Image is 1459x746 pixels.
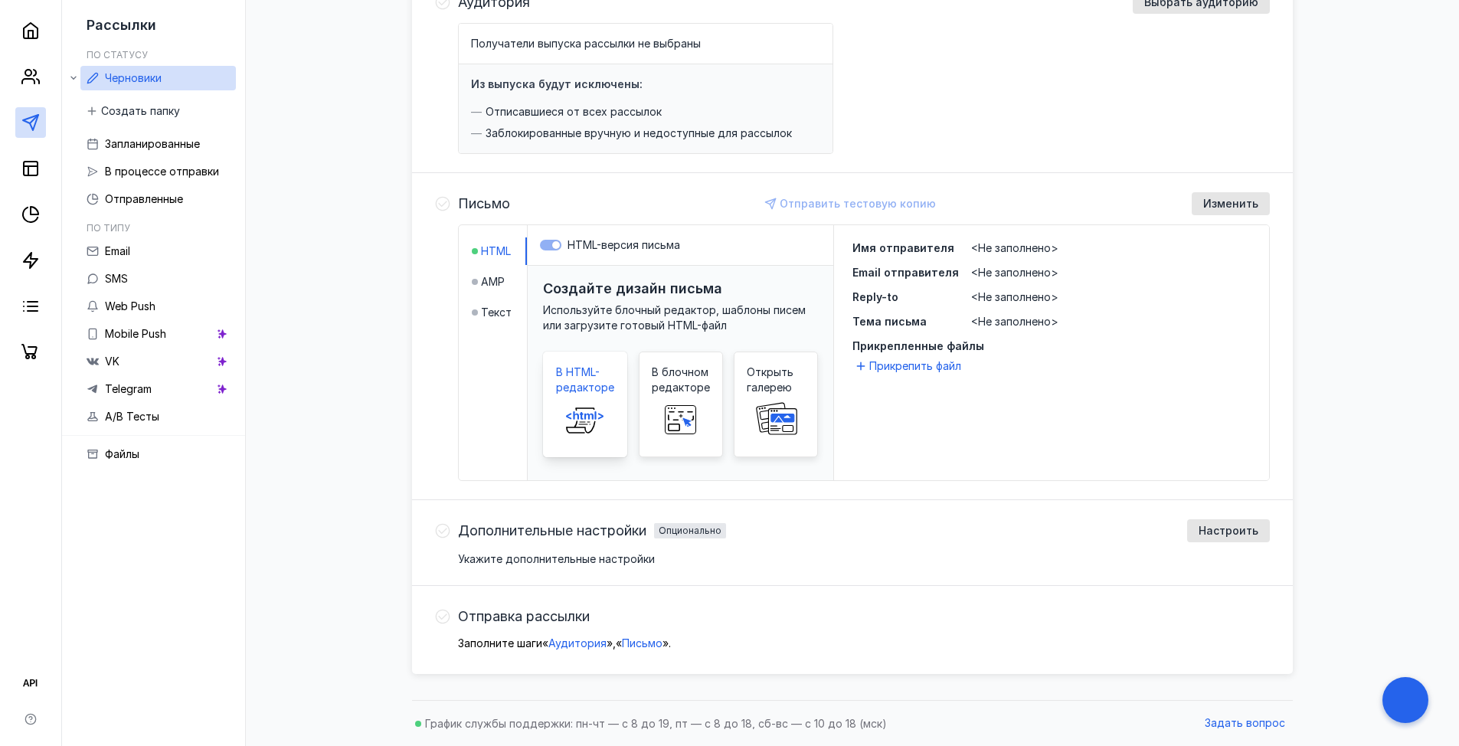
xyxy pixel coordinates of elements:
span: Запланированные [105,137,200,150]
a: Черновики [80,66,236,90]
a: SMS [80,267,236,291]
span: В процессе отправки [105,165,219,178]
span: В HTML-редакторе [556,365,614,395]
span: HTML [481,244,511,259]
span: Email [105,244,130,257]
span: A/B Тесты [105,410,159,423]
span: Рассылки [87,17,156,33]
span: Дополнительные настройки [458,523,646,538]
span: Аудитория [548,636,607,649]
a: Отправленные [80,187,236,211]
span: Mobile Push [105,327,166,340]
span: Письмо [622,636,662,649]
h4: Отправка рассылки [458,609,590,624]
a: Email [80,239,236,263]
span: Файлы [105,447,139,460]
button: Прикрепить файл [852,357,967,375]
button: Задать вопрос [1197,712,1293,735]
a: В процессе отправки [80,159,236,184]
button: Аудитория [548,636,607,651]
button: Настроить [1187,519,1270,542]
span: HTML-версия письма [568,238,680,251]
h5: По типу [87,222,130,234]
span: Telegram [105,382,152,395]
span: График службы поддержки: пн-чт — с 8 до 19, пт — с 8 до 18, сб-вс — с 10 до 18 (мск) [425,717,887,730]
span: Используйте блочный редактор, шаблоны писем или загрузите готовый HTML-файл [543,303,806,332]
span: Отписавшиеся от всех рассылок [486,104,662,119]
a: Запланированные [80,132,236,156]
a: Файлы [80,442,236,466]
span: Прикрепить файл [869,358,961,374]
span: Имя отправителя [852,241,954,254]
h4: Письмо [458,196,510,211]
span: <Не заполнено> [971,290,1058,303]
span: В блочном редакторе [652,365,710,395]
span: Тема письма [852,315,927,328]
p: Заполните шаги « » , « » . [458,636,1270,651]
span: Web Push [105,299,155,312]
button: Создать папку [80,100,188,123]
a: Telegram [80,377,236,401]
button: Письмо [622,636,662,651]
span: Отправленные [105,192,183,205]
span: Текст [481,305,512,320]
span: Изменить [1203,198,1258,211]
a: Web Push [80,294,236,319]
h4: Дополнительные настройкиОпционально [458,523,726,538]
span: Получатели выпуска рассылки не выбраны [471,37,701,50]
span: Прикрепленные файлы [852,339,1251,354]
a: Mobile Push [80,322,236,346]
span: <Не заполнено> [971,241,1058,254]
span: Создать папку [101,105,180,118]
h4: Из выпуска будут исключены: [471,77,643,90]
button: Изменить [1192,192,1270,215]
span: Черновики [105,71,162,84]
h5: По статусу [87,49,148,61]
span: VK [105,355,119,368]
span: Заблокированные вручную и недоступные для рассылок [486,126,792,141]
a: VK [80,349,236,374]
span: Reply-to [852,290,898,303]
a: A/B Тесты [80,404,236,429]
span: Открыть галерею [747,365,805,395]
span: Задать вопрос [1205,717,1285,730]
span: Настроить [1199,525,1258,538]
span: AMP [481,274,505,290]
span: <Не заполнено> [971,315,1058,328]
span: Email отправителя [852,266,959,279]
div: Опционально [659,526,721,535]
span: Укажите дополнительные настройки [458,552,655,565]
h3: Создайте дизайн письма [543,280,722,296]
span: SMS [105,272,128,285]
span: <Не заполнено> [971,266,1058,279]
